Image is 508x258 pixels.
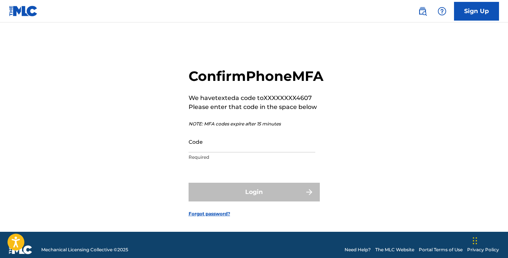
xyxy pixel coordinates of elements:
a: Public Search [415,4,430,19]
a: Sign Up [454,2,499,21]
p: NOTE: MFA codes expire after 15 minutes [189,121,324,127]
img: help [438,7,447,16]
img: search [418,7,427,16]
iframe: Chat Widget [471,222,508,258]
div: Drag [473,230,477,252]
img: logo [9,245,32,254]
img: MLC Logo [9,6,38,16]
p: Please enter that code in the space below [189,103,324,112]
a: Portal Terms of Use [419,246,463,253]
div: Help [435,4,450,19]
a: Need Help? [345,246,371,253]
span: Mechanical Licensing Collective © 2025 [41,246,128,253]
p: We have texted a code to XXXXXXXX4607 [189,94,324,103]
p: Required [189,154,315,161]
a: Privacy Policy [467,246,499,253]
a: The MLC Website [375,246,414,253]
h2: Confirm Phone MFA [189,68,324,85]
a: Forgot password? [189,210,230,217]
